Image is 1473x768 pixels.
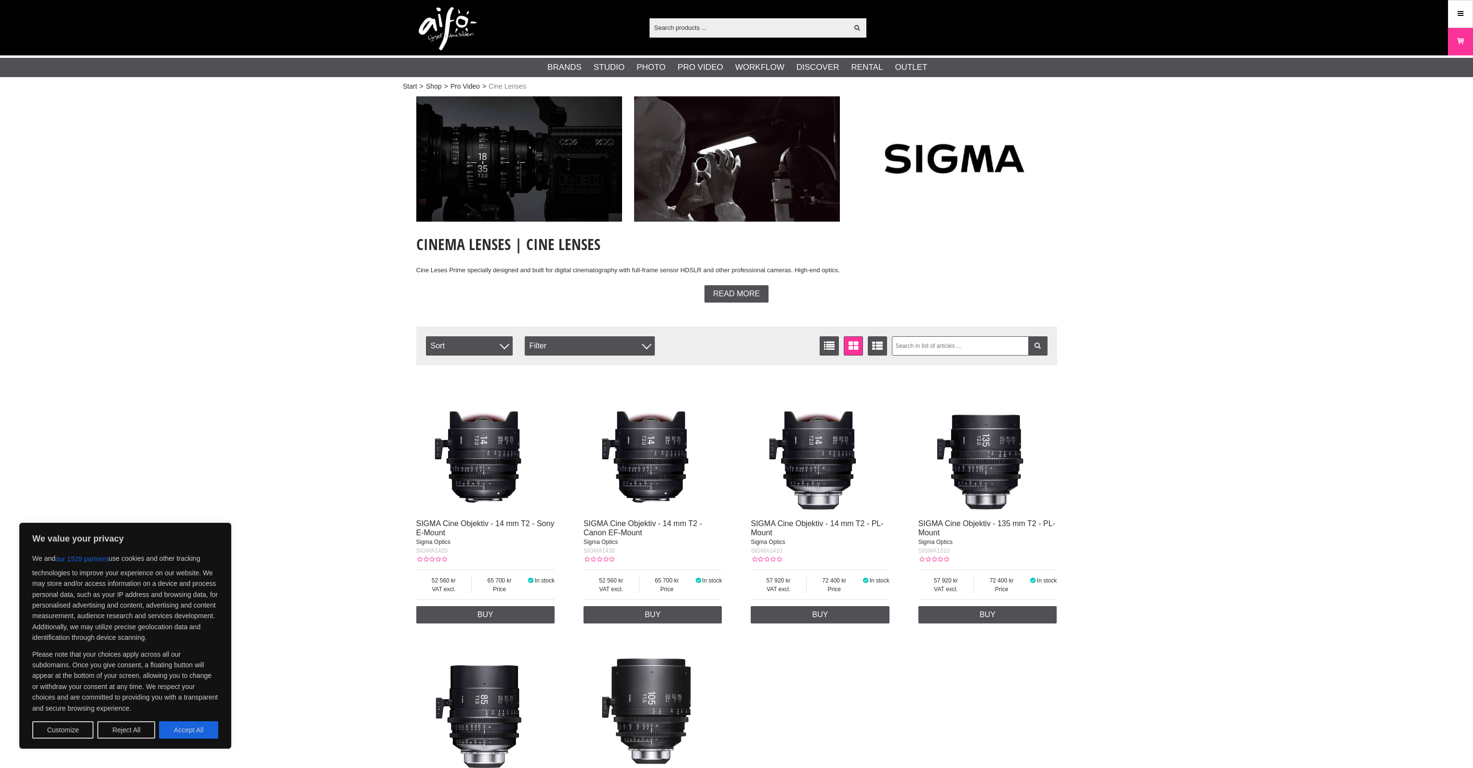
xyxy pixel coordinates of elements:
span: Price [807,585,862,594]
span: > [444,81,448,92]
a: Pro Video [677,61,723,74]
p: We value your privacy [32,533,218,544]
p: Cine Leses Prime specially designed and built for digital cinematography with full-frame sensor H... [416,265,1057,276]
span: SIGMA1310 [918,547,950,554]
span: 72 400 [807,576,862,585]
a: SIGMA Cine Objektiv - 135 mm T2 - PL-Mount [918,519,1055,537]
span: 57 920 [918,576,974,585]
span: 72 400 [974,576,1029,585]
a: Pro Video [451,81,480,92]
a: Studio [594,61,624,74]
button: Reject All [97,721,155,739]
span: Price [639,585,695,594]
a: Workflow [735,61,784,74]
p: Please note that your choices apply across all our subdomains. Once you give consent, a floating ... [32,649,218,714]
span: In stock [702,577,722,584]
span: 65 700 [639,576,695,585]
button: Customize [32,721,93,739]
a: Outlet [895,61,927,74]
a: Buy [751,606,889,623]
span: 52 560 [416,576,472,585]
i: In stock [1029,577,1037,584]
div: Customer rating: 0 [751,555,782,564]
input: Search in list of articles ... [892,336,1048,356]
span: VAT excl. [416,585,472,594]
img: SIGMA Cine Objektiv - 14 mm T2 - Sony E-Mount [416,375,555,514]
div: Customer rating: 0 [584,555,614,564]
span: SIGMA1420 [416,547,448,554]
a: List [820,336,839,356]
img: SIGMA Cine Objektiv - 14 mm T2 - Canon EF-Mount [584,375,722,514]
span: In stock [1037,577,1057,584]
a: Extended list [868,336,887,356]
span: SIGMA1410 [751,547,782,554]
span: Sort [426,336,513,356]
span: Read more [713,290,760,298]
button: Accept All [159,721,218,739]
img: SIGMA Cine Objektiv - 14 mm T2 - PL-Mount [751,375,889,514]
span: Sigma Optics [918,539,953,545]
div: Filter [525,336,655,356]
span: 65 700 [472,576,527,585]
p: We and use cookies and other tracking technologies to improve your experience on our website. We ... [32,550,218,643]
a: Shop [426,81,442,92]
h1: Cinema Lenses | Cine Lenses [416,234,1057,255]
a: Discover [796,61,839,74]
a: SIGMA Cine Objektiv - 14 mm T2 - Canon EF-Mount [584,519,702,537]
div: Customer rating: 0 [416,555,447,564]
a: SIGMA Cine Objektiv - 14 mm T2 - PL-Mount [751,519,883,537]
div: Customer rating: 0 [918,555,949,564]
span: Sigma Optics [584,539,618,545]
span: Price [974,585,1029,594]
a: Rental [851,61,883,74]
img: Ad:001 ban-sigma-cine-001.jpg [416,96,622,222]
a: SIGMA Cine Objektiv - 14 mm T2 - Sony E-Mount [416,519,555,537]
div: We value your privacy [19,523,231,749]
span: 57 920 [751,576,806,585]
span: > [420,81,424,92]
span: Sigma Optics [751,539,785,545]
img: logo.png [419,7,477,51]
a: Start [403,81,417,92]
span: Price [472,585,527,594]
a: Window [844,336,863,356]
span: In stock [535,577,555,584]
span: VAT excl. [918,585,974,594]
button: our 1529 partners [55,550,109,568]
i: In stock [862,577,870,584]
img: SIGMA Cine Objektiv - 135 mm T2 - PL-Mount [918,375,1057,514]
span: 52 560 [584,576,639,585]
a: Brands [547,61,582,74]
input: Search products ... [650,20,849,35]
img: Ad:002 ban-sigma-cine-002.jpg [634,96,840,222]
span: SIGMA1430 [584,547,615,554]
img: Ad:003 ban-sigma-logga.jpg [852,96,1058,222]
i: In stock [527,577,535,584]
a: Buy [918,606,1057,623]
span: > [482,81,486,92]
span: Sigma Optics [416,539,451,545]
span: VAT excl. [751,585,806,594]
a: Buy [584,606,722,623]
a: Photo [637,61,665,74]
span: Cine Lenses [489,81,526,92]
i: In stock [694,577,702,584]
a: Buy [416,606,555,623]
span: VAT excl. [584,585,639,594]
a: Filter [1028,336,1048,356]
span: In stock [869,577,889,584]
